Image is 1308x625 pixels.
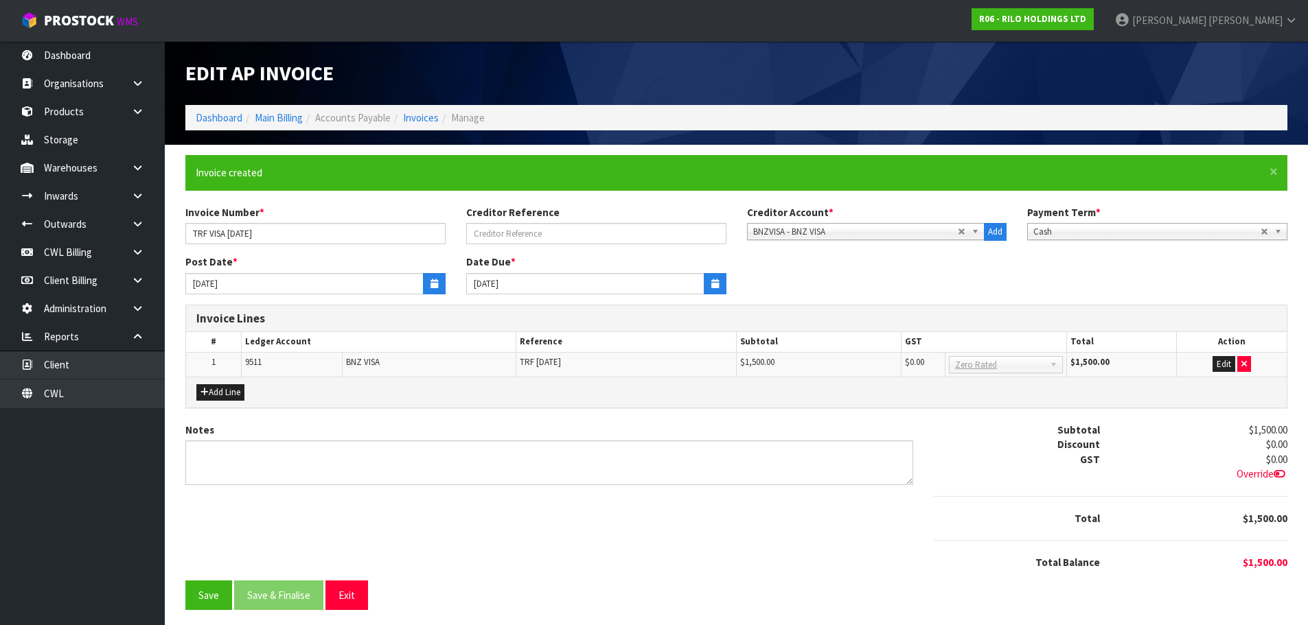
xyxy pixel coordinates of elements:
span: BNZ VISA [346,356,380,368]
span: $1,500.00 [740,356,775,368]
th: # [186,332,241,352]
span: [PERSON_NAME] [1132,14,1206,27]
input: Date Posted [185,273,424,294]
span: $1,500.00 [1243,512,1287,525]
th: Total [1066,332,1176,352]
strong: Total Balance [1035,556,1100,569]
input: Creditor Reference [466,223,726,244]
input: Invoice Number [185,223,446,244]
label: Post Date [185,255,238,269]
span: $1,500.00 [1249,423,1287,436]
label: Date Due [466,255,516,269]
label: Payment Term [1027,205,1101,220]
button: Add Line [196,384,244,401]
span: × [1270,162,1278,181]
span: Zero Rated [955,357,1044,373]
span: Invoice created [196,166,262,179]
button: Save [185,580,232,610]
span: TRF [DATE] [520,356,561,368]
label: Invoice Number [185,205,264,220]
a: Dashboard [196,111,242,124]
span: Cash [1033,224,1261,240]
strong: R06 - RILO HOLDINGS LTD [979,13,1086,25]
h3: Invoice Lines [196,312,1276,325]
span: $0.00 [1266,438,1287,451]
strong: Total [1075,512,1100,525]
span: 1 [211,356,216,368]
strong: GST [1080,453,1100,466]
span: BNZVISA - BNZ VISA [753,224,959,240]
strong: $1,500.00 [1070,356,1110,368]
span: $0.00 [1266,453,1287,466]
span: Override [1237,467,1287,480]
span: Edit AP Invoice [185,60,334,86]
th: GST [902,332,1066,352]
label: Notes [185,423,214,437]
button: Add [984,223,1007,241]
span: ProStock [44,12,114,30]
a: Main Billing [255,111,303,124]
button: Save & Finalise [234,580,323,610]
span: [PERSON_NAME] [1208,14,1283,27]
label: Creditor Reference [466,205,560,220]
a: R06 - RILO HOLDINGS LTD [972,8,1094,30]
img: cube-alt.png [21,12,38,29]
label: Creditor Account [747,205,834,220]
span: Accounts Payable [315,111,391,124]
span: 9511 [245,356,262,368]
span: $0.00 [905,356,924,368]
strong: Subtotal [1057,423,1100,436]
button: Exit [325,580,368,610]
strong: Discount [1057,438,1100,451]
a: Invoices [403,111,439,124]
input: Date Due [466,273,704,294]
th: Ledger Account [241,332,516,352]
th: Reference [516,332,737,352]
span: $1,500.00 [1243,556,1287,569]
span: Manage [451,111,485,124]
small: WMS [117,15,138,28]
button: Edit [1213,356,1235,373]
th: Subtotal [736,332,901,352]
th: Action [1177,332,1287,352]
